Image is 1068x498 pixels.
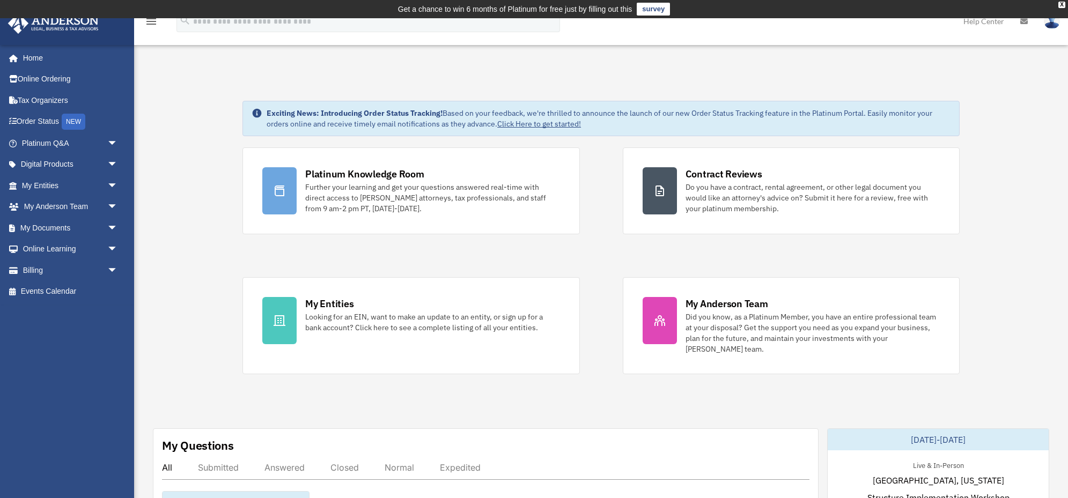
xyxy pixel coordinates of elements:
a: Events Calendar [8,281,134,302]
a: Platinum Knowledge Room Further your learning and get your questions answered real-time with dire... [242,147,579,234]
a: Tax Organizers [8,90,134,111]
span: arrow_drop_down [107,196,129,218]
div: Answered [264,462,305,473]
div: Get a chance to win 6 months of Platinum for free just by filling out this [398,3,632,16]
a: Digital Productsarrow_drop_down [8,154,134,175]
div: Looking for an EIN, want to make an update to an entity, or sign up for a bank account? Click her... [305,311,559,333]
div: Submitted [198,462,239,473]
div: NEW [62,114,85,130]
span: arrow_drop_down [107,175,129,197]
span: arrow_drop_down [107,132,129,154]
a: My Documentsarrow_drop_down [8,217,134,239]
div: Further your learning and get your questions answered real-time with direct access to [PERSON_NAM... [305,182,559,214]
div: Live & In-Person [904,459,973,470]
div: [DATE]-[DATE] [828,429,1049,450]
div: My Entities [305,297,353,310]
span: arrow_drop_down [107,239,129,261]
a: Platinum Q&Aarrow_drop_down [8,132,134,154]
span: arrow_drop_down [107,217,129,239]
a: Billingarrow_drop_down [8,259,134,281]
span: arrow_drop_down [107,259,129,281]
a: menu [145,19,158,28]
span: [GEOGRAPHIC_DATA], [US_STATE] [873,474,1004,487]
div: Did you know, as a Platinum Member, you have an entire professional team at your disposal? Get th... [686,311,940,354]
div: Do you have a contract, rental agreement, or other legal document you would like an attorney's ad... [686,182,940,214]
a: My Anderson Teamarrow_drop_down [8,196,134,218]
a: Click Here to get started! [497,119,581,129]
span: arrow_drop_down [107,154,129,176]
a: My Anderson Team Did you know, as a Platinum Member, you have an entire professional team at your... [623,277,960,374]
a: Online Learningarrow_drop_down [8,239,134,260]
div: Expedited [440,462,481,473]
div: All [162,462,172,473]
div: Normal [385,462,414,473]
a: Contract Reviews Do you have a contract, rental agreement, or other legal document you would like... [623,147,960,234]
strong: Exciting News: Introducing Order Status Tracking! [267,108,443,118]
div: Based on your feedback, we're thrilled to announce the launch of our new Order Status Tracking fe... [267,108,951,129]
i: search [179,14,191,26]
a: Home [8,47,129,69]
a: survey [637,3,670,16]
img: User Pic [1044,13,1060,29]
a: Online Ordering [8,69,134,90]
div: My Anderson Team [686,297,768,310]
div: Platinum Knowledge Room [305,167,424,181]
div: My Questions [162,437,234,454]
div: Contract Reviews [686,167,762,181]
div: close [1058,2,1065,8]
a: My Entities Looking for an EIN, want to make an update to an entity, or sign up for a bank accoun... [242,277,579,374]
a: My Entitiesarrow_drop_down [8,175,134,196]
div: Closed [330,462,359,473]
img: Anderson Advisors Platinum Portal [5,13,102,34]
a: Order StatusNEW [8,111,134,133]
i: menu [145,15,158,28]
